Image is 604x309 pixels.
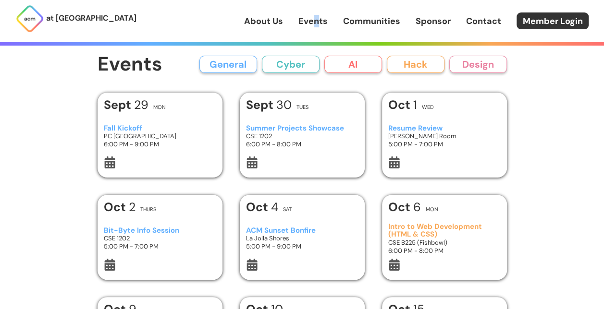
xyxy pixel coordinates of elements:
h2: Wed [422,105,434,110]
h3: 6:00 PM - 8:00 PM [388,247,500,255]
h2: Tues [296,105,308,110]
h3: ACM Sunset Bonfire [246,226,358,235]
b: Sept [104,97,134,113]
h3: PC [GEOGRAPHIC_DATA] [104,132,216,140]
h1: 4 [246,201,278,213]
h2: Sat [283,207,292,212]
b: Oct [388,97,413,113]
h2: Mon [426,207,438,212]
a: Sponsor [416,15,451,27]
h3: 5:00 PM - 9:00 PM [246,242,358,250]
b: Oct [388,199,413,215]
a: Events [298,15,328,27]
h2: Mon [153,105,166,110]
p: at [GEOGRAPHIC_DATA] [46,12,136,24]
h1: 30 [246,99,292,111]
button: Design [449,56,507,73]
button: Hack [387,56,444,73]
button: AI [324,56,382,73]
h1: 2 [104,201,136,213]
button: Cyber [262,56,320,73]
h3: Fall Kickoff [104,124,216,132]
h3: La Jolla Shores [246,234,358,242]
h3: Resume Review [388,124,500,132]
h3: 6:00 PM - 8:00 PM [246,140,358,148]
h3: CSE B225 (Fishbowl) [388,238,500,247]
a: at [GEOGRAPHIC_DATA] [15,4,136,33]
h3: 5:00 PM - 7:00 PM [104,242,216,250]
b: Sept [246,97,276,113]
h2: Thurs [140,207,156,212]
h3: Intro to Web Development (HTML & CSS) [388,223,500,238]
h1: 6 [388,201,421,213]
img: ACM Logo [15,4,44,33]
h1: 29 [104,99,148,111]
h1: Events [98,54,162,75]
h1: 1 [388,99,417,111]
h3: Bit-Byte Info Session [104,226,216,235]
a: Communities [343,15,400,27]
a: About Us [244,15,283,27]
b: Oct [246,199,271,215]
b: Oct [104,199,129,215]
h3: CSE 1202 [104,234,216,242]
h3: Summer Projects Showcase [246,124,358,132]
h3: 5:00 PM - 7:00 PM [388,140,500,148]
h3: CSE 1202 [246,132,358,140]
h3: 6:00 PM - 9:00 PM [104,140,216,148]
a: Contact [466,15,501,27]
button: General [199,56,257,73]
h3: [PERSON_NAME] Room [388,132,500,140]
a: Member Login [517,12,589,29]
